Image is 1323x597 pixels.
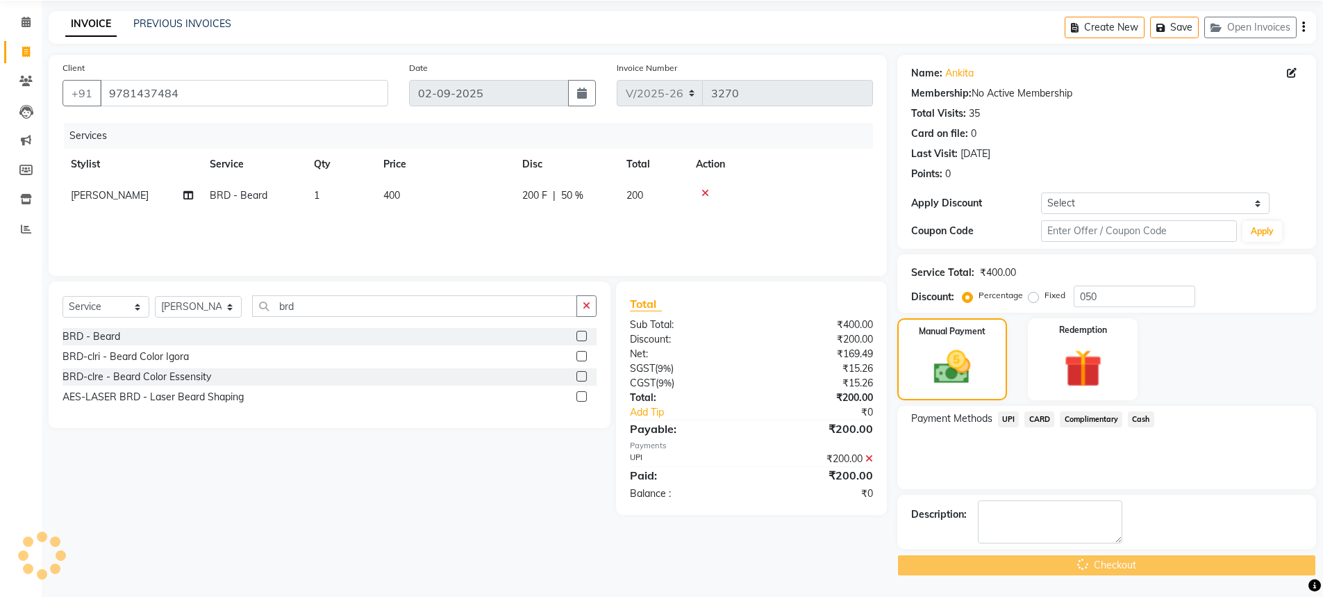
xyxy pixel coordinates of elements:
div: Last Visit: [911,147,958,161]
div: ₹169.49 [751,347,883,361]
div: Discount: [619,332,751,347]
th: Service [201,149,306,180]
button: Apply [1242,221,1282,242]
div: Points: [911,167,942,181]
span: | [553,188,556,203]
button: Save [1150,17,1199,38]
div: Balance : [619,486,751,501]
a: PREVIOUS INVOICES [133,17,231,30]
input: Enter Offer / Coupon Code [1041,220,1237,242]
span: Payment Methods [911,411,992,426]
span: 50 % [561,188,583,203]
span: 9% [658,377,672,389]
div: ₹200.00 [751,332,883,347]
div: Sub Total: [619,318,751,332]
span: UPI [998,411,1020,427]
div: ( ) [619,376,751,391]
div: ₹0 [774,405,883,420]
div: Payable: [619,420,751,437]
div: Discount: [911,290,954,304]
div: ₹400.00 [751,318,883,332]
th: Disc [514,149,618,180]
div: [DATE] [960,147,990,161]
div: ₹200.00 [751,420,883,437]
div: ( ) [619,361,751,376]
label: Client [63,62,85,74]
div: Card on file: [911,126,968,141]
div: Name: [911,66,942,81]
img: _gift.svg [1052,345,1114,392]
div: AES-LASER BRD - Laser Beard Shaping [63,390,244,404]
a: Add Tip [619,405,773,420]
span: SGST [630,362,655,375]
th: Price [375,149,514,180]
div: Payments [630,440,872,452]
th: Action [688,149,873,180]
div: BRD-clri - Beard Color Igora [63,350,189,364]
span: BRD - Beard [210,189,267,202]
span: Total [630,297,662,311]
div: ₹15.26 [751,376,883,391]
label: Redemption [1059,324,1107,336]
div: ₹200.00 [751,391,883,405]
span: [PERSON_NAME] [71,189,149,202]
div: ₹400.00 [980,265,1016,280]
button: Open Invoices [1204,17,1297,38]
div: Paid: [619,467,751,484]
img: _cash.svg [922,346,982,389]
label: Date [409,62,428,74]
span: CARD [1024,411,1054,427]
th: Stylist [63,149,201,180]
button: Create New [1065,17,1145,38]
div: Coupon Code [911,224,1042,238]
span: 400 [383,189,400,202]
span: Complimentary [1060,411,1122,427]
div: Service Total: [911,265,974,280]
span: 9% [658,363,671,374]
div: UPI [619,452,751,466]
div: Net: [619,347,751,361]
span: 200 F [522,188,547,203]
span: 200 [626,189,643,202]
div: Description: [911,507,967,522]
th: Total [618,149,688,180]
div: No Active Membership [911,86,1302,101]
span: CGST [630,377,656,389]
label: Invoice Number [617,62,677,74]
a: INVOICE [65,12,117,37]
div: ₹0 [751,486,883,501]
input: Search or Scan [252,295,577,317]
div: 0 [945,167,951,181]
div: BRD - Beard [63,329,120,344]
div: ₹200.00 [751,467,883,484]
label: Percentage [979,289,1023,302]
div: ₹200.00 [751,452,883,466]
div: 0 [971,126,976,141]
div: BRD-clre - Beard Color Essensity [63,370,211,384]
label: Fixed [1045,289,1065,302]
div: Membership: [911,86,972,101]
div: Total Visits: [911,106,966,121]
span: 1 [314,189,319,202]
div: 35 [969,106,980,121]
span: Cash [1128,411,1154,427]
div: Apply Discount [911,196,1042,211]
th: Qty [306,149,375,180]
button: +91 [63,80,101,106]
div: Total: [619,391,751,405]
a: Ankita [945,66,974,81]
label: Manual Payment [919,325,985,338]
div: ₹15.26 [751,361,883,376]
input: Search by Name/Mobile/Email/Code [100,80,388,106]
div: Services [64,123,883,149]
